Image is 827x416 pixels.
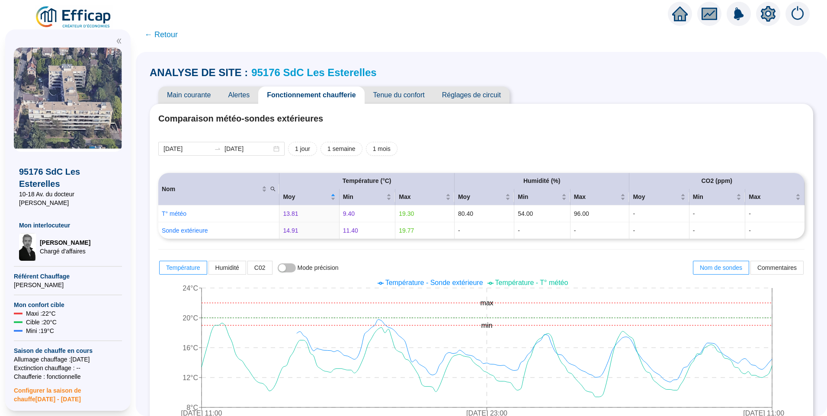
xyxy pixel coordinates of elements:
[162,227,208,234] a: Sonde extérieure
[514,222,571,239] td: -
[19,166,117,190] span: 95176 SdC Les Esterelles
[158,112,805,125] h4: Comparaison météo-sondes extérieures
[689,205,746,222] td: -
[343,227,358,234] span: 11.40
[14,281,122,289] span: [PERSON_NAME]
[455,189,514,205] th: Moy
[14,272,122,281] span: Référent Chauffage
[224,144,272,154] input: Date de fin
[514,189,571,205] th: Min
[163,144,211,154] input: Date de début
[399,210,414,217] span: 19.30
[629,173,805,189] th: CO2 (ppm)
[283,210,298,217] span: 13.81
[514,205,571,222] td: 54.00
[571,189,630,205] th: Max
[14,372,122,381] span: Chaufferie : fonctionnelle
[399,192,444,202] span: Max
[480,299,493,307] tspan: max
[365,86,433,104] span: Tenue du confort
[279,189,339,205] th: Moy
[700,264,742,271] span: Nom de sondes
[270,186,276,192] span: search
[269,183,277,195] span: search
[760,6,776,22] span: setting
[574,192,619,202] span: Max
[395,189,455,205] th: Max
[219,86,258,104] span: Alertes
[433,86,510,104] span: Réglages de circuit
[298,264,339,271] span: Mode précision
[373,144,391,154] span: 1 mois
[14,346,122,355] span: Saison de chauffe en cours
[183,285,198,292] tspan: 24°C
[571,222,630,239] td: -
[162,185,260,194] span: Nom
[283,227,298,234] span: 14.91
[321,142,362,156] button: 1 semaine
[26,309,56,318] span: Maxi : 22 °C
[40,247,90,256] span: Chargé d'affaires
[162,210,186,217] a: T° météo
[702,6,717,22] span: fund
[251,67,377,78] a: 95176 SdC Les Esterelles
[183,374,198,381] tspan: 12°C
[343,210,355,217] span: 9.40
[40,238,90,247] span: [PERSON_NAME]
[215,264,239,271] span: Humidité
[116,38,122,44] span: double-left
[455,173,630,189] th: Humidité (%)
[629,205,689,222] td: -
[214,145,221,152] span: swap-right
[399,227,414,234] span: 19.77
[693,192,735,202] span: Min
[214,145,221,152] span: to
[689,222,746,239] td: -
[455,222,514,239] td: -
[158,173,279,205] th: Nom
[144,29,178,41] span: ← Retour
[366,142,397,156] button: 1 mois
[458,192,503,202] span: Moy
[749,192,794,202] span: Max
[455,205,514,222] td: 80.40
[727,2,751,26] img: alerts
[186,404,198,411] tspan: 8°C
[745,189,805,205] th: Max
[481,322,493,329] tspan: min
[295,144,310,154] span: 1 jour
[26,318,57,326] span: Cible : 20 °C
[571,205,630,222] td: 96.00
[629,189,689,205] th: Moy
[689,189,746,205] th: Min
[495,279,568,286] span: Température - T° météo
[14,364,122,372] span: Exctinction chauffage : --
[672,6,688,22] span: home
[288,142,317,156] button: 1 jour
[150,66,248,80] span: ANALYSE DE SITE :
[518,192,560,202] span: Min
[158,86,219,104] span: Main courante
[633,192,678,202] span: Moy
[183,314,198,322] tspan: 20°C
[279,173,455,189] th: Température (°C)
[166,264,200,271] span: Température
[343,192,385,202] span: Min
[745,222,805,239] td: -
[14,301,122,309] span: Mon confort cible
[254,264,266,271] span: C02
[757,264,797,271] span: Commentaires
[340,189,396,205] th: Min
[35,5,113,29] img: efficap energie logo
[327,144,356,154] span: 1 semaine
[14,381,122,403] span: Configurer la saison de chauffe [DATE] - [DATE]
[629,222,689,239] td: -
[19,221,117,230] span: Mon interlocuteur
[785,2,810,26] img: alerts
[183,344,198,352] tspan: 16°C
[745,205,805,222] td: -
[283,192,328,202] span: Moy
[26,326,54,335] span: Mini : 19 °C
